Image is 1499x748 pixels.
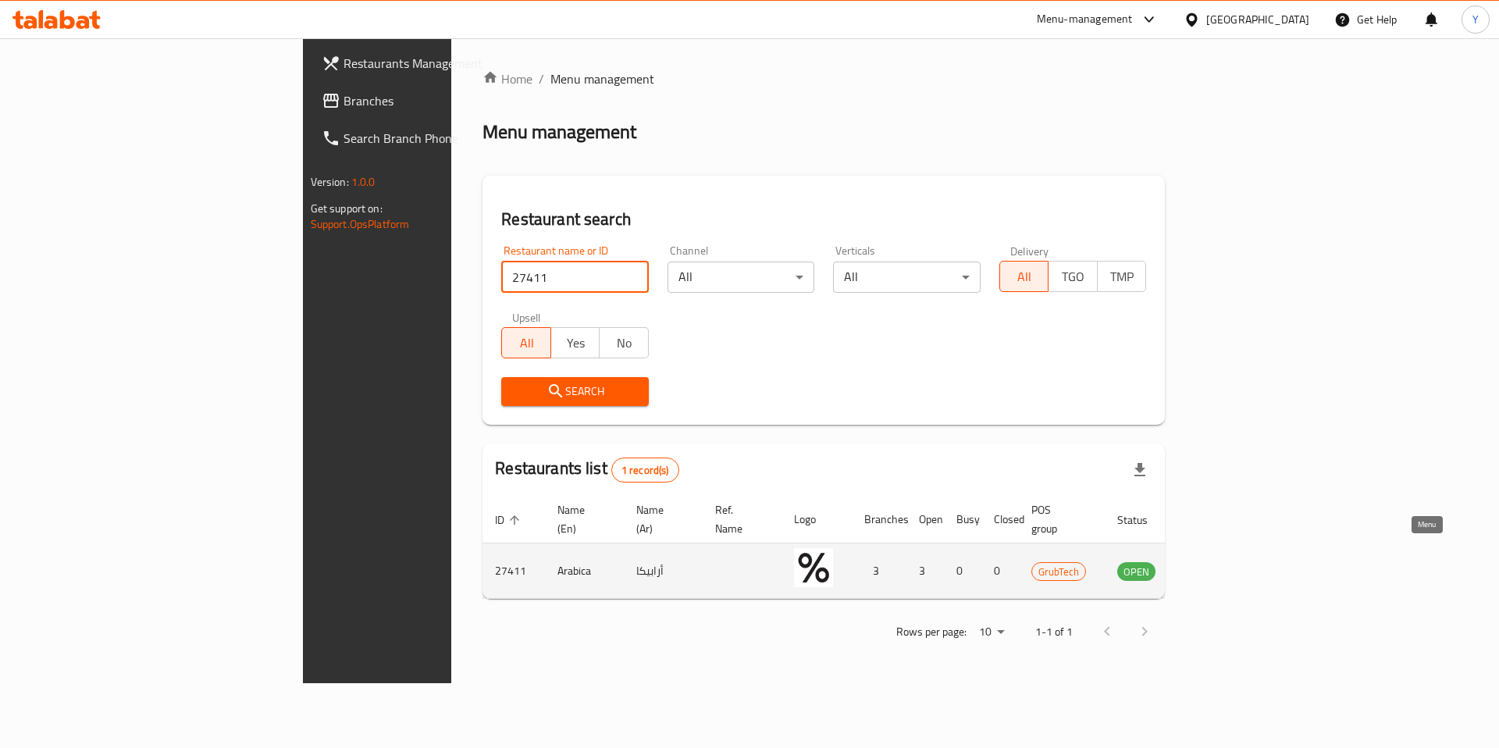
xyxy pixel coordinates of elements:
span: Search Branch Phone [344,129,541,148]
span: All [1006,265,1043,288]
th: Logo [782,496,852,543]
div: [GEOGRAPHIC_DATA] [1206,11,1309,28]
td: 3 [906,543,944,599]
div: Export file [1121,451,1159,489]
span: Get support on: [311,198,383,219]
p: 1-1 of 1 [1035,622,1073,642]
a: Search Branch Phone [309,119,554,157]
span: Restaurants Management [344,54,541,73]
span: Version: [311,172,349,192]
a: Support.OpsPlatform [311,214,410,234]
label: Delivery [1010,245,1049,256]
span: Ref. Name [715,500,763,538]
span: POS group [1031,500,1086,538]
button: No [599,327,649,358]
span: TGO [1055,265,1091,288]
button: TGO [1048,261,1098,292]
span: OPEN [1117,563,1155,581]
div: All [668,262,815,293]
div: Menu-management [1037,10,1133,29]
td: 0 [944,543,981,599]
span: Status [1117,511,1168,529]
h2: Restaurants list [495,457,678,483]
div: All [833,262,981,293]
h2: Menu management [482,119,636,144]
span: 1.0.0 [351,172,376,192]
p: Rows per page: [896,622,967,642]
input: Search for restaurant name or ID.. [501,262,649,293]
span: Y [1472,11,1479,28]
button: Search [501,377,649,406]
span: Branches [344,91,541,110]
td: أرابيكا [624,543,703,599]
span: Search [514,382,636,401]
td: 3 [852,543,906,599]
span: All [508,332,545,354]
a: Restaurants Management [309,45,554,82]
div: Rows per page: [973,621,1010,644]
span: Menu management [550,69,654,88]
button: TMP [1097,261,1147,292]
table: enhanced table [482,496,1241,599]
span: Yes [557,332,594,354]
img: Arabica [794,548,833,587]
span: ID [495,511,525,529]
div: Total records count [611,458,679,483]
span: 1 record(s) [612,463,678,478]
th: Open [906,496,944,543]
a: Branches [309,82,554,119]
button: Yes [550,327,600,358]
span: No [606,332,643,354]
nav: breadcrumb [482,69,1165,88]
span: TMP [1104,265,1141,288]
th: Closed [981,496,1019,543]
th: Busy [944,496,981,543]
span: GrubTech [1032,563,1085,581]
td: 0 [981,543,1019,599]
button: All [501,327,551,358]
div: OPEN [1117,562,1155,581]
button: All [999,261,1049,292]
h2: Restaurant search [501,208,1146,231]
span: Name (Ar) [636,500,684,538]
th: Branches [852,496,906,543]
label: Upsell [512,312,541,322]
td: Arabica [545,543,624,599]
span: Name (En) [557,500,605,538]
